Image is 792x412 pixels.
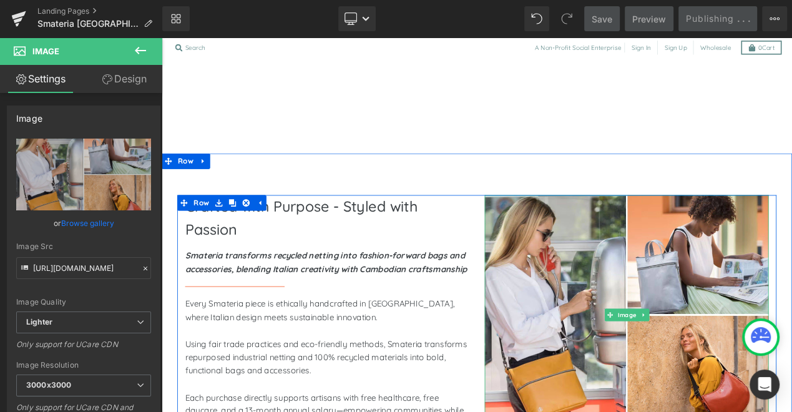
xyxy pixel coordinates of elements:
[715,7,719,17] span: 0
[12,4,56,21] a: Search
[42,139,58,158] a: Expand / Collapse
[447,6,555,18] li: A Non-Profit Social Enterprise
[28,313,351,341] span: Every Smateria piece is ethically handcrafted in [GEOGRAPHIC_DATA], where Italian design meets su...
[632,12,666,26] span: Preview
[61,189,77,208] a: Save row
[16,340,151,358] div: Only support for UCare CDN
[16,106,42,124] div: Image
[28,7,52,17] span: Search
[570,325,584,340] a: Expand / Collapse
[28,255,366,284] strong: Smateria transforms recycled netting into fashion-forward bags and accessories, blending Italian ...
[28,189,368,245] p: Crafted with Purpose - Styled with Passion
[109,189,125,208] a: Expand / Collapse
[35,189,61,208] span: Row
[16,298,151,307] div: Image Quality
[37,6,162,16] a: Landing Pages
[61,212,114,234] a: Browse gallery
[592,12,612,26] span: Save
[37,19,139,29] span: Smateria [GEOGRAPHIC_DATA]
[28,360,368,408] p: Using fair trade practices and eco-friendly methods, Smateria transforms repurposed industrial ne...
[16,139,42,158] span: Row
[32,46,59,56] span: Image
[694,4,743,21] a: 0Cart
[554,6,579,31] button: Redo
[750,370,780,400] div: Open Intercom Messenger
[559,4,590,21] a: Sign In
[524,6,549,31] button: Undo
[16,242,151,251] div: Image Src
[77,189,93,208] a: Clone Row
[93,189,109,208] a: Remove Row
[16,257,151,279] input: Link
[26,380,71,390] b: 3000x3000
[599,4,633,21] a: Sign Up
[162,6,190,31] a: New Library
[762,6,787,31] button: More
[26,317,52,326] b: Lighter
[16,217,151,230] div: or
[84,65,165,93] a: Design
[642,4,686,21] a: Wholesale
[625,6,673,31] a: Preview
[544,325,571,340] span: Image
[16,361,151,370] div: Image Resolution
